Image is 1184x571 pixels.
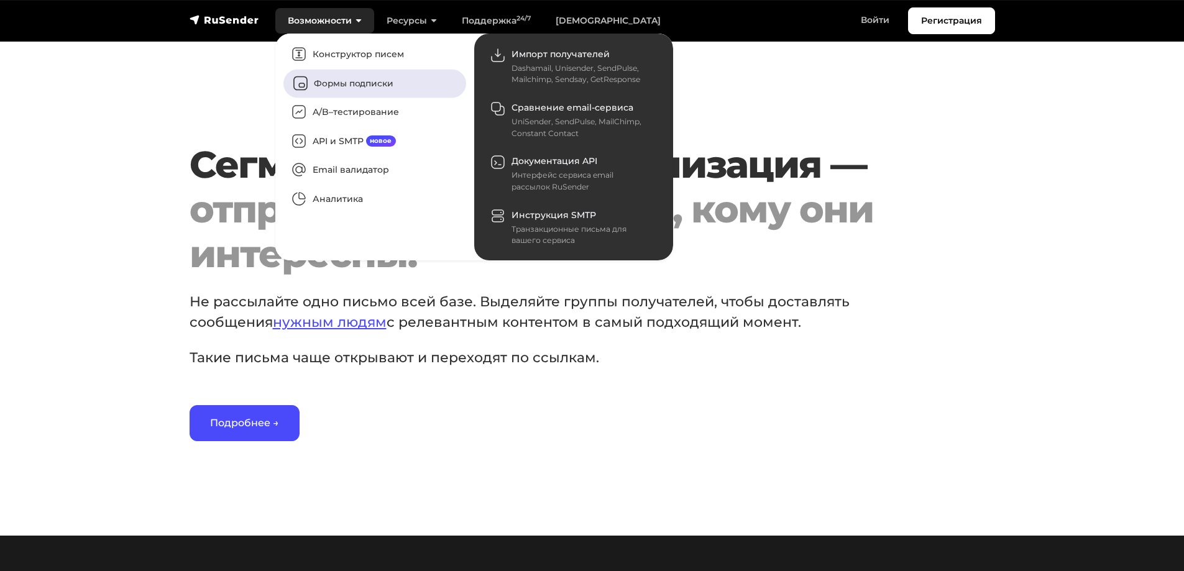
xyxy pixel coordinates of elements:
span: новое [366,135,397,147]
a: Конструктор писем [282,40,468,69]
a: Подробнее → [190,405,300,441]
img: RuSender [190,14,259,26]
div: отправляйте письма тем, кому они интересны! [190,187,927,276]
span: Документация API [512,155,597,167]
a: Возможности [275,8,374,34]
div: Интерфейс сервиса email рассылок RuSender [512,170,652,193]
a: Импорт получателей Dashamail, Unisender, SendPulse, Mailchimp, Sendsay, GetResponse [480,40,667,93]
div: Dashamail, Unisender, SendPulse, Mailchimp, Sendsay, GetResponse [512,63,652,86]
h2: Сегментация и персонализация — [190,142,927,276]
a: API и SMTPновое [282,127,468,156]
span: Сравнение email-сервиса [512,102,633,113]
span: Инструкция SMTP [512,209,596,221]
p: Такие письма чаще открывают и переходят по ссылкам. [190,347,894,368]
a: Поддержка24/7 [449,8,543,34]
a: A/B–тестирование [282,98,468,127]
a: Регистрация [908,7,995,34]
div: UniSender, SendPulse, MailChimp, Constant Contact [512,116,652,139]
a: Документация API Интерфейс сервиса email рассылок RuSender [480,147,667,201]
a: Email валидатор [282,156,468,185]
a: Ресурсы [374,8,449,34]
a: [DEMOGRAPHIC_DATA] [543,8,673,34]
a: Формы подписки [283,69,466,98]
a: нужным людям [273,314,387,331]
a: Аналитика [282,185,468,214]
sup: 24/7 [516,14,531,22]
a: Войти [848,7,902,33]
p: Не рассылайте одно письмо всей базе. Выделяйте группы получателей, чтобы доставлять сообщения с р... [190,291,894,332]
a: Инструкция SMTP Транзакционные письма для вашего сервиса [480,201,667,254]
span: Импорт получателей [512,48,610,60]
div: Транзакционные письма для вашего сервиса [512,224,652,247]
a: Сравнение email-сервиса UniSender, SendPulse, MailChimp, Constant Contact [480,93,667,147]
